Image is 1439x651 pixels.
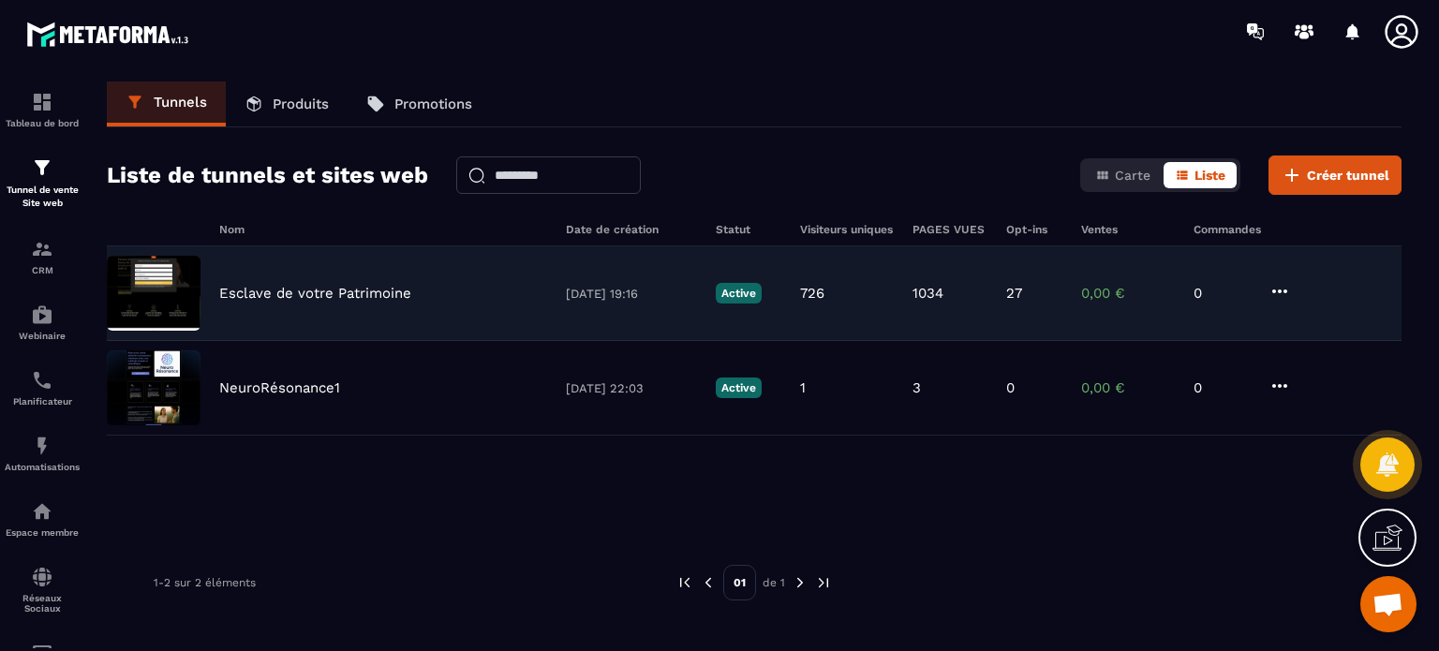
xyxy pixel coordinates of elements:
p: 27 [1006,285,1022,302]
a: Produits [226,81,348,126]
a: schedulerschedulerPlanificateur [5,355,80,421]
p: 0 [1194,379,1250,396]
a: automationsautomationsWebinaire [5,289,80,355]
img: prev [676,574,693,591]
p: Active [716,377,762,398]
p: Tunnel de vente Site web [5,184,80,210]
p: Espace membre [5,527,80,538]
p: Automatisations [5,462,80,472]
p: [DATE] 19:16 [566,287,697,301]
img: logo [26,17,195,52]
p: 726 [800,285,824,302]
p: Webinaire [5,331,80,341]
h6: Ventes [1081,223,1175,236]
p: Réseaux Sociaux [5,593,80,614]
p: Produits [273,96,329,112]
p: 1 [800,379,806,396]
p: 1-2 sur 2 éléments [154,576,256,589]
p: 0,00 € [1081,285,1175,302]
a: formationformationTunnel de vente Site web [5,142,80,224]
img: next [815,574,832,591]
h6: Opt-ins [1006,223,1062,236]
button: Carte [1084,162,1162,188]
p: 01 [723,565,756,600]
a: social-networksocial-networkRéseaux Sociaux [5,552,80,628]
img: next [792,574,809,591]
img: automations [31,500,53,523]
p: Esclave de votre Patrimoine [219,285,411,302]
p: [DATE] 22:03 [566,381,697,395]
span: Créer tunnel [1307,166,1389,185]
p: 1034 [912,285,943,302]
a: automationsautomationsAutomatisations [5,421,80,486]
p: NeuroRésonance1 [219,379,340,396]
p: 3 [912,379,921,396]
img: formation [31,91,53,113]
p: 0 [1194,285,1250,302]
img: prev [700,574,717,591]
h2: Liste de tunnels et sites web [107,156,428,194]
p: Tunnels [154,94,207,111]
h6: PAGES VUES [912,223,987,236]
h6: Statut [716,223,781,236]
img: scheduler [31,369,53,392]
div: Ouvrir le chat [1360,576,1417,632]
p: Planificateur [5,396,80,407]
button: Créer tunnel [1268,155,1402,195]
img: automations [31,303,53,326]
a: formationformationTableau de bord [5,77,80,142]
p: Promotions [394,96,472,112]
h6: Visiteurs uniques [800,223,894,236]
h6: Date de création [566,223,697,236]
a: Tunnels [107,81,226,126]
h6: Nom [219,223,547,236]
button: Liste [1164,162,1237,188]
span: Carte [1115,168,1150,183]
span: Liste [1194,168,1225,183]
p: de 1 [763,575,785,590]
img: social-network [31,566,53,588]
a: Promotions [348,81,491,126]
a: formationformationCRM [5,224,80,289]
a: automationsautomationsEspace membre [5,486,80,552]
p: Active [716,283,762,303]
img: formation [31,238,53,260]
p: 0,00 € [1081,379,1175,396]
p: Tableau de bord [5,118,80,128]
img: image [107,256,200,331]
img: automations [31,435,53,457]
img: image [107,350,200,425]
img: formation [31,156,53,179]
p: 0 [1006,379,1015,396]
h6: Commandes [1194,223,1261,236]
p: CRM [5,265,80,275]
